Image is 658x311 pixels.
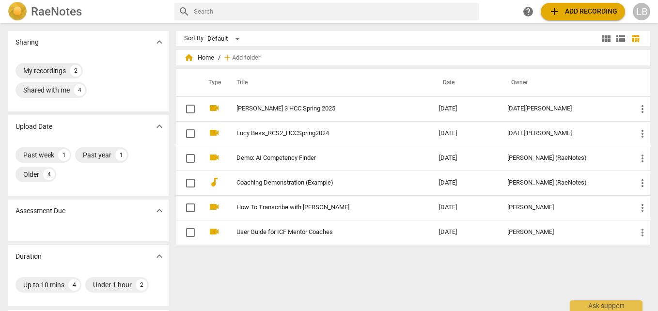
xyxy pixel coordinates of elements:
span: add [548,6,560,17]
input: Search [194,4,475,19]
div: 4 [43,169,55,180]
div: Shared with me [23,85,70,95]
span: Add folder [232,54,260,62]
div: 1 [115,149,127,161]
button: Upload [541,3,625,20]
button: Tile view [599,31,613,46]
th: Title [225,69,431,96]
div: Past year [83,150,111,160]
span: more_vert [637,103,648,115]
a: LogoRaeNotes [8,2,167,21]
span: expand_more [154,121,165,132]
p: Duration [16,251,42,262]
a: Lucy Bess_RCS2_HCCSpring2024 [236,130,404,137]
a: User Guide for ICF Mentor Coaches [236,229,404,236]
td: [DATE] [431,220,500,245]
td: [DATE] [431,195,500,220]
th: Date [431,69,500,96]
p: Upload Date [16,122,52,132]
span: more_vert [637,202,648,214]
a: How To Transcribe with [PERSON_NAME] [236,204,404,211]
span: more_vert [637,128,648,140]
img: Logo [8,2,27,21]
span: videocam [208,152,220,163]
span: videocam [208,127,220,139]
button: Show more [152,35,167,49]
button: Show more [152,119,167,134]
span: Home [184,53,214,62]
div: [PERSON_NAME] (RaeNotes) [507,179,621,187]
span: audiotrack [208,176,220,188]
span: more_vert [637,227,648,238]
span: expand_more [154,250,165,262]
th: Owner [500,69,629,96]
div: 2 [136,279,147,291]
td: [DATE] [431,121,500,146]
div: Under 1 hour [93,280,132,290]
div: 4 [74,84,85,96]
th: Type [201,69,225,96]
div: Past week [23,150,54,160]
h2: RaeNotes [31,5,82,18]
span: videocam [208,201,220,213]
span: view_module [600,33,612,45]
div: Sort By [184,35,204,42]
button: Show more [152,203,167,218]
td: [DATE] [431,171,500,195]
div: 4 [68,279,80,291]
div: My recordings [23,66,66,76]
a: [PERSON_NAME] 3 HCC Spring 2025 [236,105,404,112]
div: Ask support [570,300,642,311]
div: [PERSON_NAME] [507,204,621,211]
p: Sharing [16,37,39,47]
span: videocam [208,226,220,237]
td: [DATE] [431,96,500,121]
span: add [222,53,232,62]
span: help [522,6,534,17]
p: Assessment Due [16,206,65,216]
div: 2 [70,65,81,77]
span: Add recording [548,6,617,17]
span: expand_more [154,205,165,217]
div: Default [207,31,243,47]
span: videocam [208,102,220,114]
span: more_vert [637,153,648,164]
button: Show more [152,249,167,264]
div: [PERSON_NAME] [507,229,621,236]
span: / [218,54,220,62]
span: view_list [615,33,627,45]
div: [PERSON_NAME] (RaeNotes) [507,155,621,162]
div: [DATE][PERSON_NAME] [507,130,621,137]
a: Coaching Demonstration (Example) [236,179,404,187]
a: Help [519,3,537,20]
td: [DATE] [431,146,500,171]
span: table_chart [631,34,640,43]
div: Up to 10 mins [23,280,64,290]
a: Demo: AI Competency Finder [236,155,404,162]
span: home [184,53,194,62]
button: List view [613,31,628,46]
span: search [178,6,190,17]
button: Table view [628,31,642,46]
span: expand_more [154,36,165,48]
div: [DATE][PERSON_NAME] [507,105,621,112]
div: Older [23,170,39,179]
button: LB [633,3,650,20]
span: more_vert [637,177,648,189]
div: 1 [58,149,70,161]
